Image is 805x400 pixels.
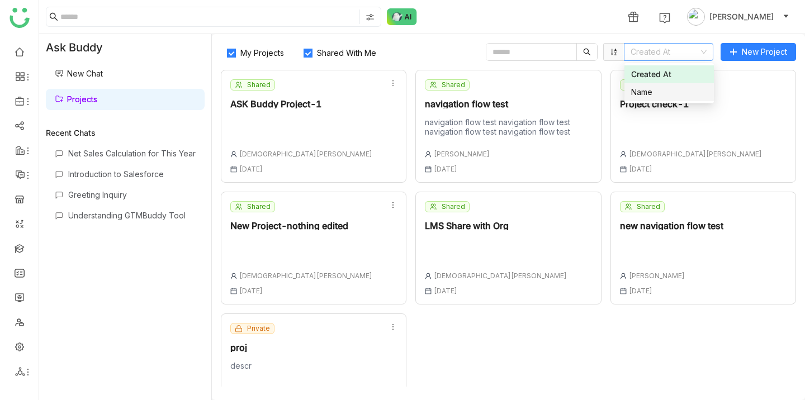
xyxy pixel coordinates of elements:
button: New Project [721,43,796,61]
span: [DATE] [629,165,652,173]
div: Created At [631,68,707,80]
img: help.svg [659,12,670,23]
a: Projects [55,94,97,104]
span: [DEMOGRAPHIC_DATA][PERSON_NAME] [239,150,372,158]
span: [DATE] [239,287,263,295]
a: New Chat [55,69,103,78]
img: search-type.svg [366,13,375,22]
button: [PERSON_NAME] [685,8,792,26]
span: Shared [442,80,465,90]
img: ask-buddy-normal.svg [387,8,417,25]
div: new navigation flow test [620,221,723,230]
span: Shared With Me [312,48,381,58]
span: [PERSON_NAME] [629,272,685,280]
div: Introduction to Salesforce [68,169,196,179]
div: New Project-nothing edited [230,221,372,230]
span: [DEMOGRAPHIC_DATA][PERSON_NAME] [629,150,762,158]
div: Recent Chats [46,128,205,137]
div: navigation flow test navigation flow test navigation flow test navigation flow test [425,117,591,136]
nz-option-item: Name [624,83,714,101]
span: Private [247,323,270,334]
div: ASK Buddy Project-1 [230,99,372,108]
span: My Projects [236,48,288,58]
span: [DEMOGRAPHIC_DATA][PERSON_NAME] [239,272,372,280]
img: avatar [687,8,705,26]
span: [DEMOGRAPHIC_DATA][PERSON_NAME] [434,272,567,280]
nz-select-item: Created At [631,44,707,60]
nz-option-item: Created At [624,65,714,83]
span: Shared [247,80,271,90]
div: navigation flow test [425,99,591,108]
div: proj [230,343,295,352]
span: [DATE] [629,287,652,295]
span: Shared [247,202,271,212]
span: [DATE] [434,165,457,173]
span: [PERSON_NAME] [434,150,490,158]
span: Shared [442,202,465,212]
span: New Project [742,46,787,58]
span: [DATE] [239,165,263,173]
div: descr [230,361,295,377]
div: Understanding GTMBuddy Tool [68,211,196,220]
img: logo [10,8,30,28]
div: Greeting Inquiry [68,190,196,199]
div: Net Sales Calculation for This Year [68,149,196,158]
div: LMS Share with Org [425,221,567,230]
span: [PERSON_NAME] [709,11,774,23]
div: Name [631,86,707,98]
span: Shared [637,202,660,212]
div: Ask Buddy [39,34,211,61]
span: [DATE] [434,287,457,295]
div: Project check-1 [620,99,762,108]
